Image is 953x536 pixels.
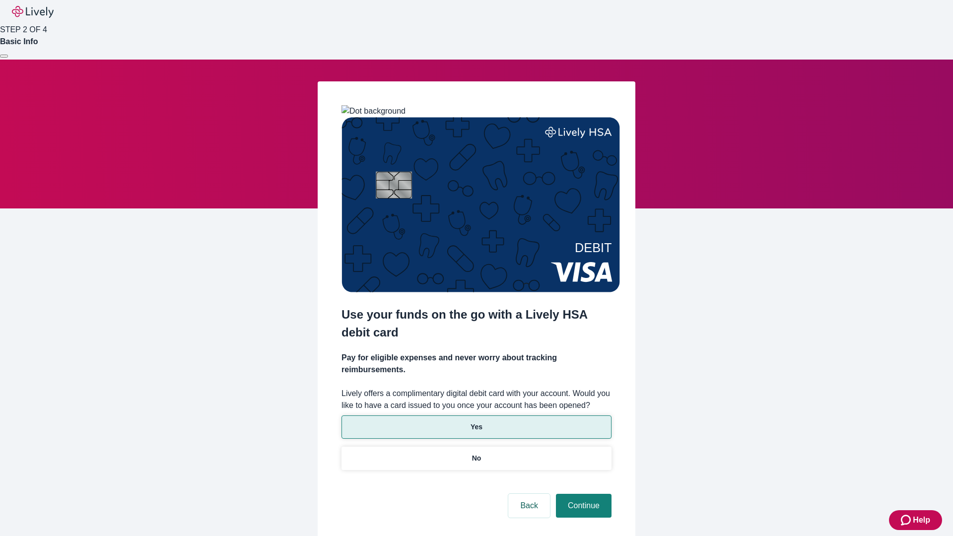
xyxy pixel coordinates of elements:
[508,494,550,518] button: Back
[472,453,481,464] p: No
[341,352,612,376] h4: Pay for eligible expenses and never worry about tracking reimbursements.
[12,6,54,18] img: Lively
[889,510,942,530] button: Zendesk support iconHelp
[341,306,612,341] h2: Use your funds on the go with a Lively HSA debit card
[913,514,930,526] span: Help
[341,415,612,439] button: Yes
[901,514,913,526] svg: Zendesk support icon
[341,388,612,411] label: Lively offers a complimentary digital debit card with your account. Would you like to have a card...
[471,422,482,432] p: Yes
[341,447,612,470] button: No
[556,494,612,518] button: Continue
[341,105,406,117] img: Dot background
[341,117,620,292] img: Debit card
